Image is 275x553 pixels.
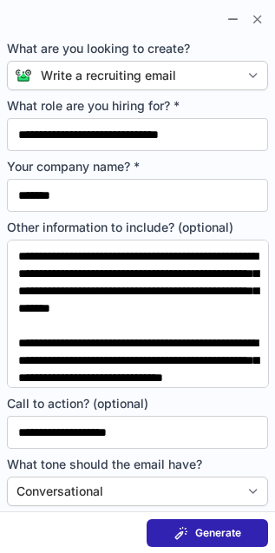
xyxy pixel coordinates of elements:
[7,158,268,175] span: Your company name? *
[7,416,268,449] input: Call to action? (optional)
[7,219,269,236] span: Other information to include? (optional)
[7,97,268,115] span: What role are you hiring for? *
[16,483,103,500] div: Conversational
[147,519,268,547] button: Generate
[7,179,268,212] input: Your company name? *
[7,40,268,57] span: What are you looking to create?
[41,67,176,84] div: Write a recruiting email
[8,69,32,82] img: Connie from ContactOut
[7,395,268,412] span: Call to action? (optional)
[195,526,241,540] span: Generate
[7,456,268,473] span: What tone should the email have?
[7,240,269,388] textarea: Other information to include? (optional)
[7,118,268,151] input: What role are you hiring for? *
